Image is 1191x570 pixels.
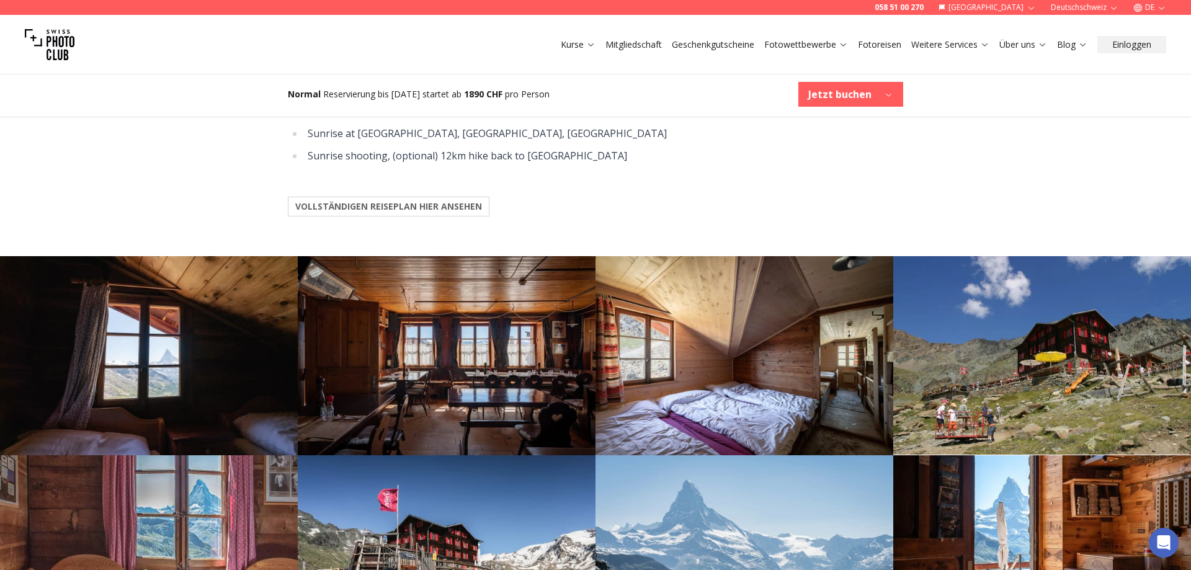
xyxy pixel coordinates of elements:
span: Reservierung bis [DATE] startet ab [323,88,462,100]
a: Blog [1057,38,1087,51]
img: Photo22 [595,257,893,455]
button: Weitere Services [906,36,994,53]
button: Blog [1052,36,1092,53]
a: Über uns [999,38,1047,51]
b: Normal [288,88,321,100]
img: Swiss photo club [25,20,74,69]
b: 1890 CHF [464,88,502,100]
img: Photo23 [893,257,1191,455]
a: Weitere Services [911,38,989,51]
button: VOLLSTÄNDIGEN REISEPLAN HIER ANSEHEN [288,197,489,217]
li: Sunrise at [GEOGRAPHIC_DATA], [GEOGRAPHIC_DATA], [GEOGRAPHIC_DATA] [304,125,903,143]
button: Über uns [994,36,1052,53]
a: Geschenkgutscheine [672,38,754,51]
div: Open Intercom Messenger [1149,528,1179,558]
a: Fotowettbewerbe [764,38,848,51]
b: Jetzt buchen [808,87,872,102]
img: Photo21 [298,257,595,455]
a: Kurse [561,38,595,51]
span: pro Person [505,88,550,100]
button: Kurse [556,36,600,53]
button: Geschenkgutscheine [667,36,759,53]
button: Fotoreisen [853,36,906,53]
li: Sunrise shooting, (optional) 12km hike back to [GEOGRAPHIC_DATA] [304,148,903,165]
a: Fotoreisen [858,38,901,51]
button: Jetzt buchen [798,82,903,107]
a: Mitgliedschaft [605,38,662,51]
a: 058 51 00 270 [875,2,924,12]
b: VOLLSTÄNDIGEN REISEPLAN HIER ANSEHEN [295,201,482,213]
button: Einloggen [1097,36,1166,53]
button: Mitgliedschaft [600,36,667,53]
button: Fotowettbewerbe [759,36,853,53]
